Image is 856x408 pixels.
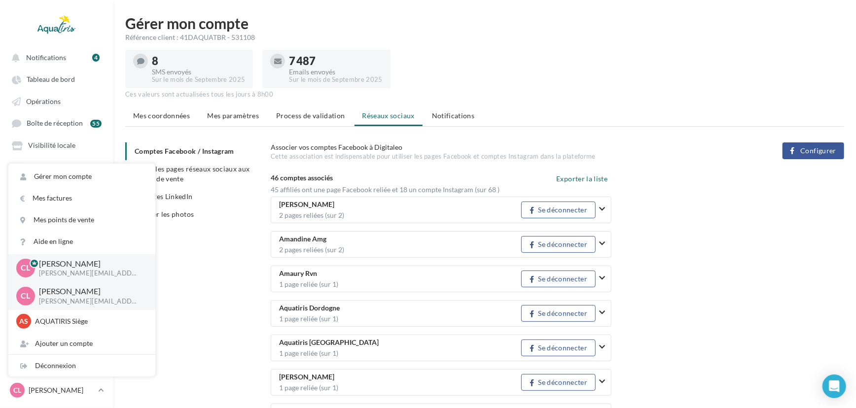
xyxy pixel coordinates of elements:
[39,297,140,306] p: [PERSON_NAME][EMAIL_ADDRESS][DOMAIN_NAME]
[19,316,28,326] span: AS
[279,281,521,288] div: 1 page reliée (sur 1)
[27,75,75,84] span: Tableau de bord
[133,111,190,120] span: Mes coordonnées
[289,68,382,75] div: Emails envoyés
[8,209,155,231] a: Mes points de vente
[271,152,650,161] div: Cette association est indispensable pour utiliser les pages Facebook et comptes Instagram dans la...
[279,305,340,312] span: Aquatiris Dordogne
[6,114,107,132] a: Boîte de réception 55
[29,385,94,395] p: [PERSON_NAME]
[279,270,317,277] span: Amaury Rvn
[279,374,334,381] span: [PERSON_NAME]
[521,271,596,287] button: Se déconnecter
[8,187,155,209] a: Mes factures
[432,111,475,120] span: Notifications
[6,180,107,198] a: Mon réseau
[21,263,31,274] span: CL
[279,246,521,253] div: 2 pages reliées (sur 2)
[783,142,844,159] button: Configurer
[27,119,83,128] span: Boîte de réception
[90,120,102,128] div: 55
[6,202,107,220] a: Campagnes
[26,97,61,105] span: Opérations
[6,92,107,110] a: Opérations
[271,143,402,151] span: Associer vos comptes Facebook à Digitaleo
[521,305,596,322] button: Se déconnecter
[289,75,382,84] div: Sur le mois de Septembre 2025
[152,56,245,67] div: 8
[6,158,107,176] a: Médiathèque
[289,56,382,67] div: 7 487
[271,185,612,195] div: 45 affiliés ont une page Facebook reliée et 18 un compte Instagram (sur 68 )
[39,269,140,278] p: [PERSON_NAME][EMAIL_ADDRESS][DOMAIN_NAME]
[207,111,259,120] span: Mes paramètres
[125,90,844,99] div: Ces valeurs sont actualisées tous les jours à 8h00
[271,173,333,182] span: 46 comptes associés
[21,290,31,302] span: CL
[279,201,334,208] span: [PERSON_NAME]
[800,147,836,155] span: Configurer
[152,75,245,84] div: Sur le mois de Septembre 2025
[279,236,326,243] span: Amandine Amg
[521,374,596,391] button: Se déconnecter
[6,224,107,241] a: Boutique en ligne
[822,374,846,398] div: Open Intercom Messenger
[135,165,250,183] span: Relier les pages réseaux sociaux aux points de vente
[8,355,155,376] div: Déconnexion
[8,381,106,400] a: CL [PERSON_NAME]
[521,340,596,356] button: Se déconnecter
[26,53,66,62] span: Notifications
[92,54,100,62] div: 4
[13,385,21,395] span: CL
[8,333,155,354] div: Ajouter un compte
[135,210,194,218] span: Logoter les photos
[6,48,104,66] button: Notifications 4
[521,236,596,253] button: Se déconnecter
[8,231,155,252] a: Aide en ligne
[39,286,140,297] p: [PERSON_NAME]
[8,166,155,187] a: Gérer mon compte
[279,384,521,391] div: 1 page reliée (sur 1)
[279,350,521,357] div: 1 page reliée (sur 1)
[521,202,596,218] button: Se déconnecter
[152,68,245,75] div: SMS envoyés
[552,173,611,185] button: Exporter la liste
[125,33,844,42] div: Référence client : 41DAQUATBR - 531108
[279,339,379,346] span: Aquatiris [GEOGRAPHIC_DATA]
[6,136,107,154] a: Visibilité locale
[135,192,193,201] span: Comptes LinkedIn
[279,315,521,322] div: 1 page reliée (sur 1)
[28,141,75,150] span: Visibilité locale
[35,316,143,326] p: AQUATIRIS Siège
[39,258,140,270] p: [PERSON_NAME]
[276,111,345,120] span: Process de validation
[125,16,844,31] h1: Gérer mon compte
[6,70,107,88] a: Tableau de bord
[279,212,521,219] div: 2 pages reliées (sur 2)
